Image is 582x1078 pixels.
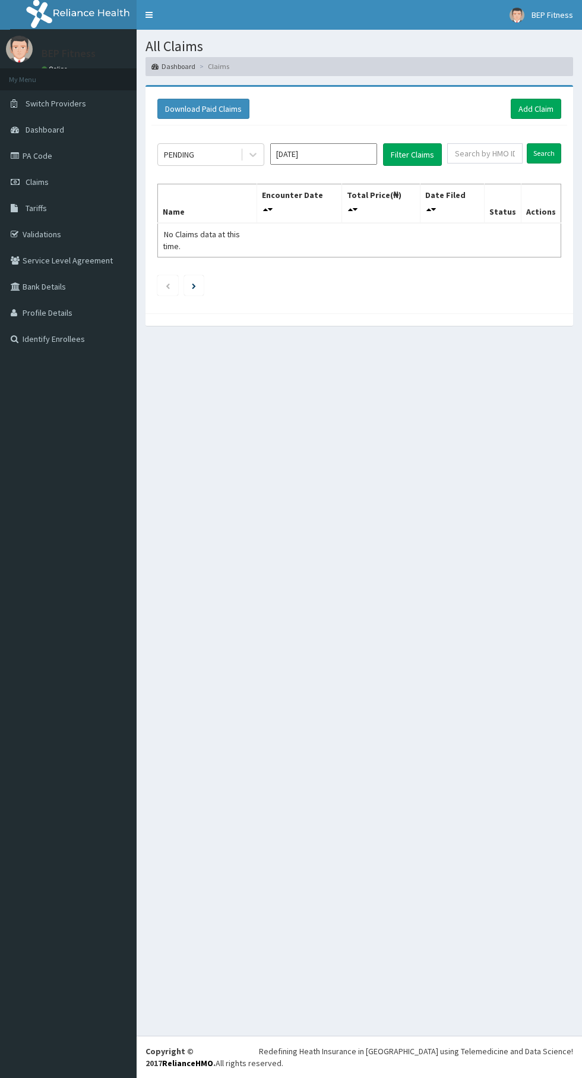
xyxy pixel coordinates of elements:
[383,143,442,166] button: Filter Claims
[145,39,573,54] h1: All Claims
[447,143,523,164] input: Search by HMO ID
[270,143,377,165] input: Select Month and Year
[510,8,524,23] img: User Image
[420,184,484,223] th: Date Filed
[197,61,229,71] li: Claims
[164,149,194,161] div: PENDING
[163,229,240,252] span: No Claims data at this time.
[151,61,195,71] a: Dashboard
[137,1036,582,1078] footer: All rights reserved.
[484,184,521,223] th: Status
[341,184,420,223] th: Total Price(₦)
[42,65,70,73] a: Online
[157,99,249,119] button: Download Paid Claims
[162,1058,213,1068] a: RelianceHMO
[511,99,561,119] a: Add Claim
[26,177,49,187] span: Claims
[6,36,33,62] img: User Image
[26,203,47,213] span: Tariffs
[158,184,257,223] th: Name
[26,124,64,135] span: Dashboard
[165,280,170,291] a: Previous page
[259,1045,573,1057] div: Redefining Heath Insurance in [GEOGRAPHIC_DATA] using Telemedicine and Data Science!
[145,1046,216,1068] strong: Copyright © 2017 .
[192,280,196,291] a: Next page
[42,48,96,59] p: BEP Fitness
[527,143,561,164] input: Search
[532,10,573,20] span: BEP Fitness
[521,184,561,223] th: Actions
[257,184,341,223] th: Encounter Date
[26,98,86,109] span: Switch Providers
